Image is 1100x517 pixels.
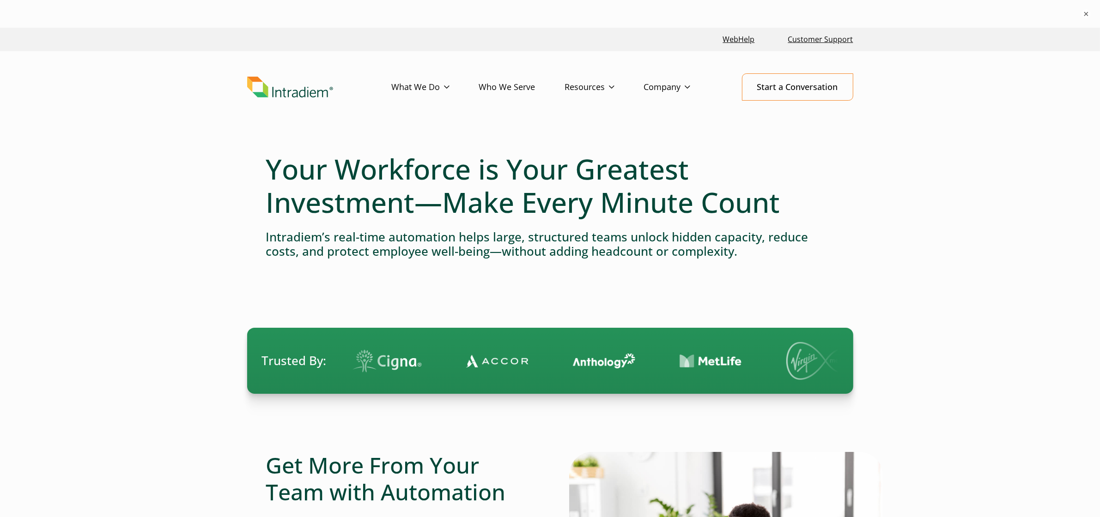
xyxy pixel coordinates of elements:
img: Virgin Media logo. [781,342,845,380]
a: What We Do [392,74,479,101]
a: Company [644,74,720,101]
a: Link to homepage of Intradiem [247,77,392,98]
img: Contact Center Automation MetLife Logo [674,354,736,368]
span: Trusted By: [262,352,327,369]
a: Link opens in a new window [719,30,759,49]
button: × [1082,9,1091,18]
img: Intradiem [247,77,333,98]
h2: Get More From Your Team with Automation [266,452,531,505]
a: Customer Support [784,30,857,49]
a: Resources [565,74,644,101]
a: Start a Conversation [742,73,853,101]
h1: Your Workforce is Your Greatest Investment—Make Every Minute Count [266,152,834,219]
a: Who We Serve [479,74,565,101]
h4: Intradiem’s real-time automation helps large, structured teams unlock hidden capacity, reduce cos... [266,230,834,258]
img: Contact Center Automation Accor Logo [461,354,523,368]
